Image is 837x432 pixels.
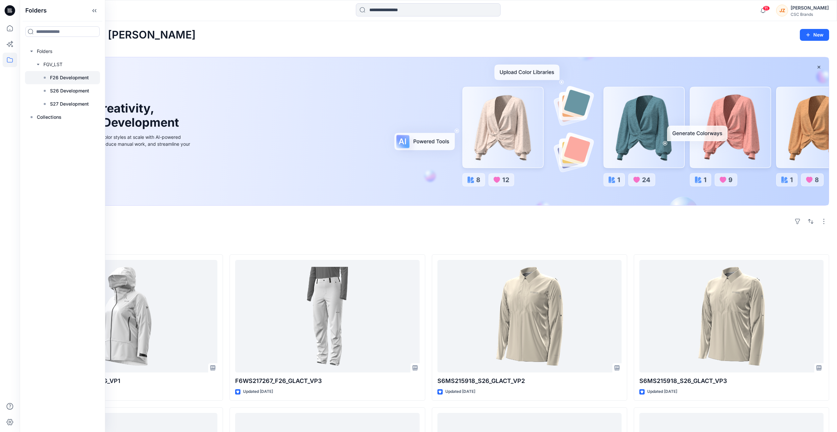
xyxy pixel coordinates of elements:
div: [PERSON_NAME] [791,4,829,12]
p: S26 Development [50,87,89,95]
p: Updated [DATE] [445,388,475,395]
div: CSC Brands [791,12,829,17]
div: JZ [776,5,788,16]
h1: Unleash Creativity, Speed Up Development [44,101,182,130]
p: S6MS215918_S26_GLACT_VP3 [639,376,824,386]
p: S6WO215441_F26_GLREG_VP1 [33,376,217,386]
p: Collections [37,113,62,121]
span: 11 [763,6,770,11]
p: S27 Development [50,100,89,108]
a: S6MS215918_S26_GLACT_VP2 [437,260,622,373]
p: F26 Development [50,74,89,82]
p: Updated [DATE] [647,388,677,395]
h2: Welcome back, [PERSON_NAME] [28,29,196,41]
p: F6WS217267_F26_GLACT_VP3 [235,376,419,386]
a: F6WS217267_F26_GLACT_VP3 [235,260,419,373]
a: Discover more [44,162,192,175]
h4: Styles [28,240,829,248]
p: S6MS215918_S26_GLACT_VP2 [437,376,622,386]
p: Updated [DATE] [243,388,273,395]
button: New [800,29,829,41]
a: S6MS215918_S26_GLACT_VP3 [639,260,824,373]
div: Explore ideas faster and recolor styles at scale with AI-powered tools that boost creativity, red... [44,134,192,154]
a: S6WO215441_F26_GLREG_VP1 [33,260,217,373]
